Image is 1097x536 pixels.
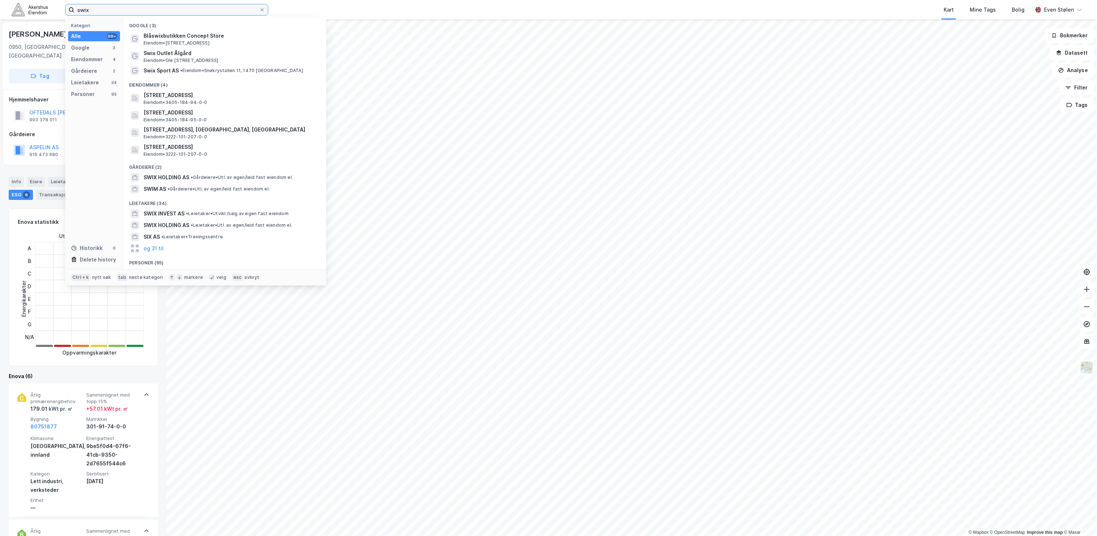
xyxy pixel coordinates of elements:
[186,211,188,216] span: •
[144,49,318,58] span: Swix Outlet Ålgård
[144,108,318,117] span: [STREET_ADDRESS]
[167,186,170,192] span: •
[25,280,34,293] div: D
[86,442,139,468] div: 9be5f0d4-67f6-41cb-9350-2d7655f544c6
[1012,5,1024,14] div: Bolig
[29,152,58,158] div: 916 473 680
[59,232,120,240] div: Utstedt : [DATE] - [DATE]
[1027,530,1063,535] a: Improve this map
[191,222,292,228] span: Leietaker • Utl. av egen/leid fast eiendom el.
[25,305,34,318] div: F
[144,151,207,157] span: Eiendom • 3222-101-207-0-0
[144,100,207,105] span: Eiendom • 3405-184-94-0-0
[9,95,158,104] div: Hjemmelshaver
[969,530,989,535] a: Mapbox
[144,58,219,63] span: Eiendom • Ole [STREET_ADDRESS]
[71,274,91,281] div: Ctrl + k
[86,422,139,431] div: 301-91-74-0-0
[144,40,210,46] span: Eiendom • [STREET_ADDRESS]
[144,143,318,151] span: [STREET_ADDRESS]
[1052,63,1094,78] button: Analyse
[191,222,193,228] span: •
[1050,46,1094,60] button: Datasett
[111,45,117,51] div: 3
[180,68,303,74] span: Eiendom • Snøkrystallen 11, 1470 [GEOGRAPHIC_DATA]
[30,503,83,512] div: —
[30,422,57,431] button: 80751877
[123,159,326,172] div: Gårdeiere (2)
[144,244,163,253] button: og 31 til
[970,5,996,14] div: Mine Tags
[1059,80,1094,95] button: Filter
[86,392,139,405] span: Sammenlignet med topp 15%
[144,233,160,241] span: SIX AS
[86,435,139,441] span: Energiattest
[25,318,34,331] div: G
[30,497,83,503] span: Enhet
[1080,361,1094,374] img: Z
[20,281,28,317] div: Energikarakter
[30,477,83,494] div: Lett industri, verksteder
[161,234,163,239] span: •
[86,405,128,413] div: + 57.01 kWt pr. ㎡
[63,348,117,357] div: Oppvarmingskarakter
[144,125,318,134] span: [STREET_ADDRESS], [GEOGRAPHIC_DATA], [GEOGRAPHIC_DATA]
[191,175,193,180] span: •
[25,267,34,280] div: C
[80,255,116,264] div: Delete history
[1044,5,1074,14] div: Even Stølen
[74,4,259,15] input: Søk på adresse, matrikkel, gårdeiere, leietakere eller personer
[92,275,111,280] div: nytt søk
[144,117,207,123] span: Eiendom • 3405-184-95-0-0
[25,242,34,255] div: A
[29,117,57,123] div: 993 378 011
[144,173,189,182] span: SWIX HOLDING AS
[71,67,97,75] div: Gårdeiere
[186,211,289,217] span: Leietaker • Utvikl./salg av egen fast eiendom
[123,254,326,267] div: Personer (95)
[71,32,81,41] div: Alle
[129,275,163,280] div: neste kategori
[123,17,326,30] div: Google (3)
[30,435,83,441] span: Klimasone
[30,405,73,413] div: 179.01
[86,477,139,486] div: [DATE]
[71,23,120,28] div: Kategori
[1060,98,1094,112] button: Tags
[30,471,83,477] span: Kategori
[30,442,83,459] div: [GEOGRAPHIC_DATA], innland
[244,275,259,280] div: avbryt
[216,275,226,280] div: velg
[71,244,103,252] div: Historikk
[180,68,182,73] span: •
[111,56,117,62] div: 4
[47,405,73,413] div: kWt pr. ㎡
[9,372,158,381] div: Enova (6)
[144,66,179,75] span: Swix Sport AS
[9,190,33,200] div: ESG
[30,392,83,405] span: Årlig primærenergibehov
[161,234,223,240] span: Leietaker • Treningssentre
[144,221,189,230] span: SWIX HOLDING AS
[71,90,95,99] div: Personer
[111,68,117,74] div: 2
[144,209,185,218] span: SWIX INVEST AS
[990,530,1025,535] a: OpenStreetMap
[9,130,158,139] div: Gårdeiere
[9,28,122,40] div: [PERSON_NAME] Oftedals Vei 10
[1061,501,1097,536] div: Kontrollprogram for chat
[111,91,117,97] div: 95
[71,43,90,52] div: Google
[25,255,34,267] div: B
[23,191,30,198] div: 6
[144,134,207,140] span: Eiendom • 3222-101-207-0-0
[86,471,139,477] span: Sertifisert
[191,175,293,180] span: Gårdeiere • Utl. av egen/leid fast eiendom el.
[117,274,128,281] div: tab
[1045,28,1094,43] button: Bokmerker
[111,80,117,85] div: 34
[86,416,139,422] span: Matrikkel
[144,91,318,100] span: [STREET_ADDRESS]
[18,218,59,226] div: Enova statistikk
[30,416,83,422] span: Bygning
